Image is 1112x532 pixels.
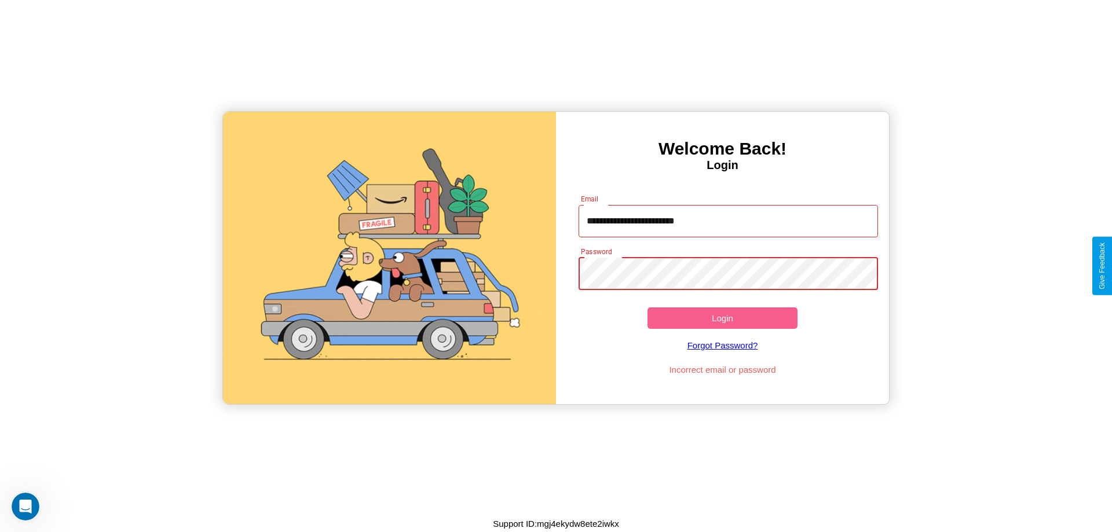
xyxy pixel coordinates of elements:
[493,516,619,531] p: Support ID: mgj4ekydw8ete2iwkx
[573,329,873,362] a: Forgot Password?
[648,307,798,329] button: Login
[556,159,889,172] h4: Login
[573,362,873,377] p: Incorrect email or password
[223,112,556,404] img: gif
[581,247,612,256] label: Password
[1098,243,1106,289] div: Give Feedback
[12,493,39,520] iframe: Intercom live chat
[581,194,599,204] label: Email
[556,139,889,159] h3: Welcome Back!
